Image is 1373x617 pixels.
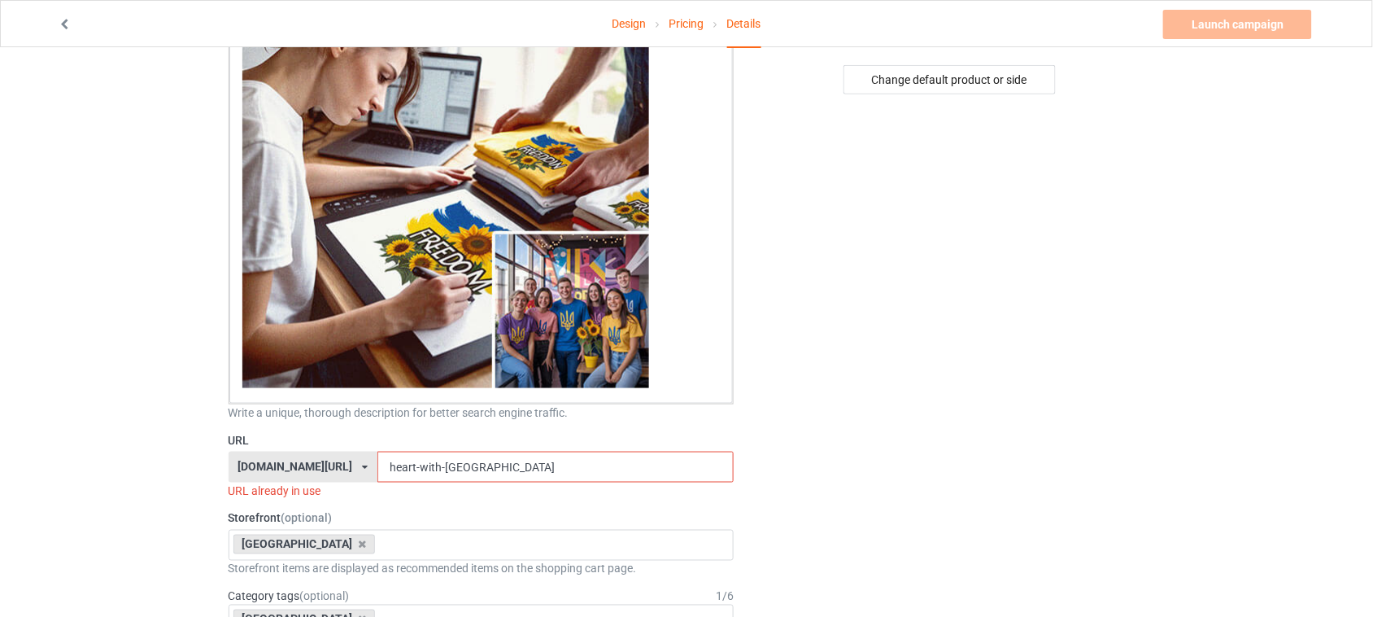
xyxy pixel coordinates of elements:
div: [GEOGRAPHIC_DATA] [233,535,376,554]
div: Details [727,1,761,48]
div: Write a unique, thorough description for better search engine traffic. [229,405,734,421]
label: Category tags [229,589,350,605]
label: Storefront [229,510,734,527]
label: URL [229,432,734,449]
span: (optional) [281,512,333,525]
span: (optional) [300,590,350,603]
div: URL already in use [229,483,734,499]
div: 1 / 6 [716,589,734,605]
a: Pricing [669,1,704,46]
div: [DOMAIN_NAME][URL] [238,461,352,472]
div: Storefront items are displayed as recommended items on the shopping cart page. [229,561,734,577]
a: Design [612,1,646,46]
div: Change default product or side [843,65,1056,94]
